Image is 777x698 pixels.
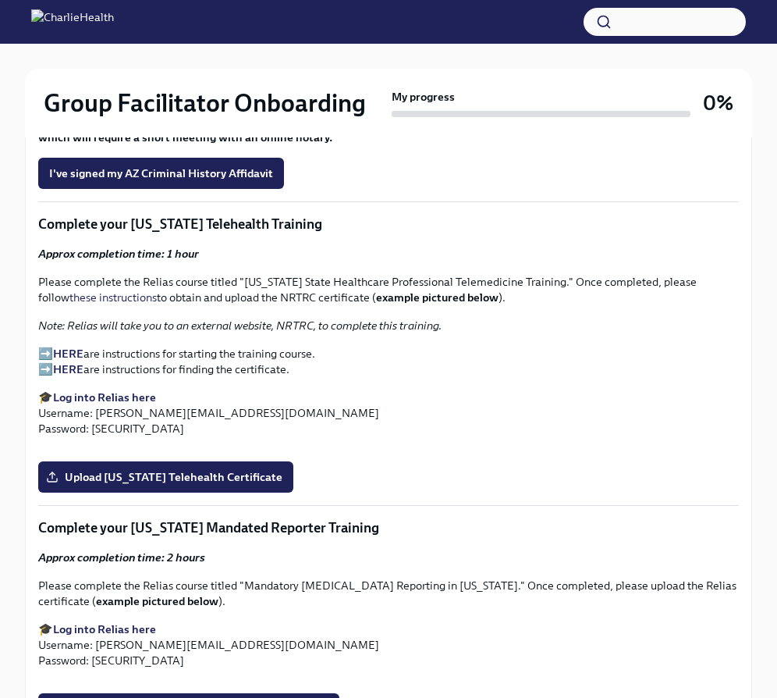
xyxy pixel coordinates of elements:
h3: 0% [703,89,733,117]
a: Log into Relias here [53,390,156,404]
a: HERE [53,347,83,361]
span: Upload [US_STATE] Telehealth Certificate [49,469,282,485]
p: 🎓 Username: [PERSON_NAME][EMAIL_ADDRESS][DOMAIN_NAME] Password: [SECURITY_DATA] [38,390,739,436]
p: 🎓 Username: [PERSON_NAME][EMAIL_ADDRESS][DOMAIN_NAME] Password: [SECURITY_DATA] [38,621,739,668]
button: I've signed my AZ Criminal History Affidavit [38,158,284,189]
a: Log into Relias here [53,622,156,636]
strong: example pictured below [96,594,218,608]
strong: Approx completion time: 2 hours [38,550,205,564]
span: I've signed my AZ Criminal History Affidavit [49,166,273,181]
strong: You will receive instructions from [DOMAIN_NAME] to your Charlie Health email later in the week o... [38,115,716,144]
p: Complete your [US_STATE] Telehealth Training [38,215,739,233]
em: Note: Relias will take you to an external website, NRTRC, to complete this training. [38,319,442,333]
p: ➡️ are instructions for starting the training course. ➡️ are instructions for finding the certifi... [38,346,739,377]
strong: example pictured below [376,290,498,304]
p: Please complete the Relias course titled "[US_STATE] State Healthcare Professional Telemedicine T... [38,274,739,305]
label: Upload [US_STATE] Telehealth Certificate [38,461,293,493]
p: Complete your [US_STATE] Mandated Reporter Training [38,518,739,537]
h2: Group Facilitator Onboarding [44,87,366,119]
p: Please complete the Relias course titled "Mandatory [MEDICAL_DATA] Reporting in [US_STATE]." Once... [38,578,739,609]
a: these instructions [69,290,157,304]
img: CharlieHealth [31,9,114,34]
strong: Approx completion time: 1 hour [38,247,199,261]
a: HERE [53,362,83,376]
strong: My progress [392,89,455,105]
